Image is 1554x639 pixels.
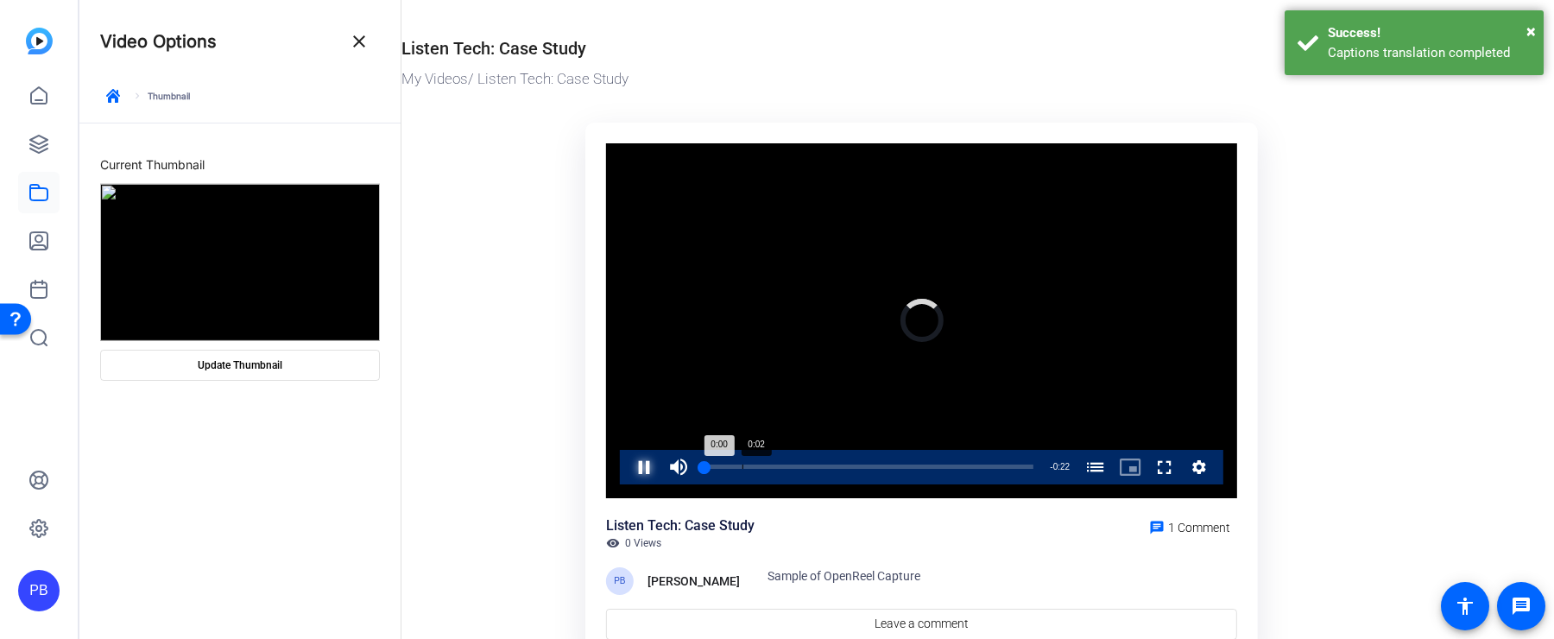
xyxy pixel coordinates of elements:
[1511,596,1532,617] mat-icon: message
[401,35,586,61] div: Listen Tech: Case Study
[625,536,661,550] span: 0 Views
[1050,462,1052,471] span: -
[1149,520,1165,535] mat-icon: chat
[647,571,740,592] div: [PERSON_NAME]
[100,155,380,184] div: Current Thumbnail
[349,31,370,52] mat-icon: close
[26,28,53,54] img: blue-gradient.svg
[1526,21,1536,41] span: ×
[401,68,1433,91] div: / Listen Tech: Case Study
[1053,462,1070,471] span: 0:22
[875,615,969,633] span: Leave a comment
[1168,521,1230,535] span: 1 Comment
[627,450,661,484] button: Pause
[1147,450,1182,484] button: Fullscreen
[606,516,755,536] div: Listen Tech: Case Study
[1113,450,1147,484] button: Picture-in-Picture
[1328,43,1531,63] div: Captions translation completed
[1142,516,1237,536] a: 1 Comment
[18,570,60,611] div: PB
[768,569,920,583] span: Sample of OpenReel Capture
[401,70,468,87] a: My Videos
[100,350,380,381] button: Update Thumbnail
[661,450,696,484] button: Mute
[704,465,1033,469] div: Progress Bar
[606,536,620,550] mat-icon: visibility
[1526,18,1536,44] button: Close
[606,143,1237,498] div: Video Player
[100,31,217,52] h4: Video Options
[1328,23,1531,43] div: Success!
[1455,596,1475,617] mat-icon: accessibility
[606,567,634,595] div: PB
[100,184,380,341] img: 6ea8bf15-bb06-4f21-b5b2-0b36e638d0f8_thumb_ad244794-c9fc-4b29-94d6-e459341d3e12.png
[1078,450,1113,484] button: Chapters
[198,358,282,372] span: Update Thumbnail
